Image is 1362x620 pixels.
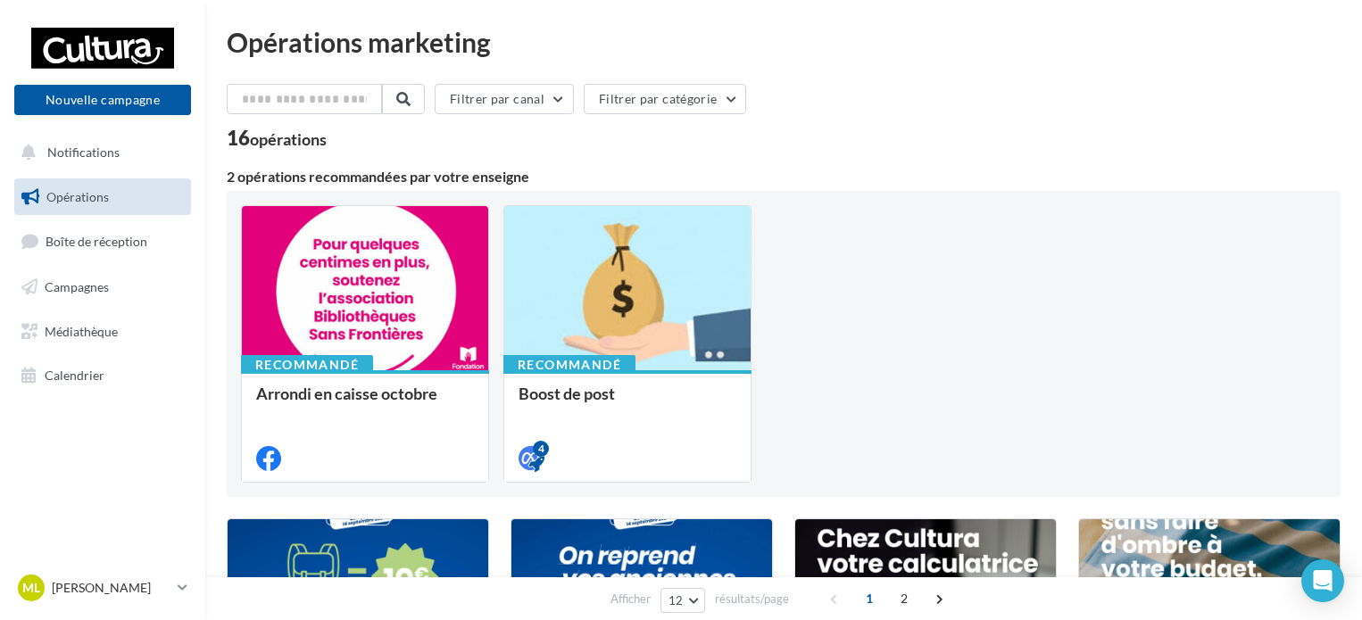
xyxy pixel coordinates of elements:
[250,131,327,147] div: opérations
[45,279,109,294] span: Campagnes
[610,591,651,608] span: Afficher
[14,571,191,605] a: ML [PERSON_NAME]
[890,584,918,613] span: 2
[256,384,474,420] div: Arrondi en caisse octobre
[715,591,789,608] span: résultats/page
[46,189,109,204] span: Opérations
[45,323,118,338] span: Médiathèque
[11,222,195,260] a: Boîte de réception
[47,145,120,160] span: Notifications
[227,128,327,148] div: 16
[11,313,195,351] a: Médiathèque
[11,269,195,306] a: Campagnes
[11,357,195,394] a: Calendrier
[435,84,574,114] button: Filtrer par canal
[519,384,736,420] div: Boost de post
[45,368,104,383] span: Calendrier
[227,169,1341,184] div: 2 opérations recommandées par votre enseigne
[46,234,147,249] span: Boîte de réception
[503,355,635,375] div: Recommandé
[52,579,170,597] p: [PERSON_NAME]
[11,134,187,171] button: Notifications
[227,29,1341,55] div: Opérations marketing
[660,588,706,613] button: 12
[584,84,746,114] button: Filtrer par catégorie
[669,593,684,608] span: 12
[11,178,195,216] a: Opérations
[533,441,549,457] div: 4
[241,355,373,375] div: Recommandé
[855,584,884,613] span: 1
[22,579,40,597] span: ML
[1301,559,1344,602] div: Open Intercom Messenger
[14,85,191,115] button: Nouvelle campagne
